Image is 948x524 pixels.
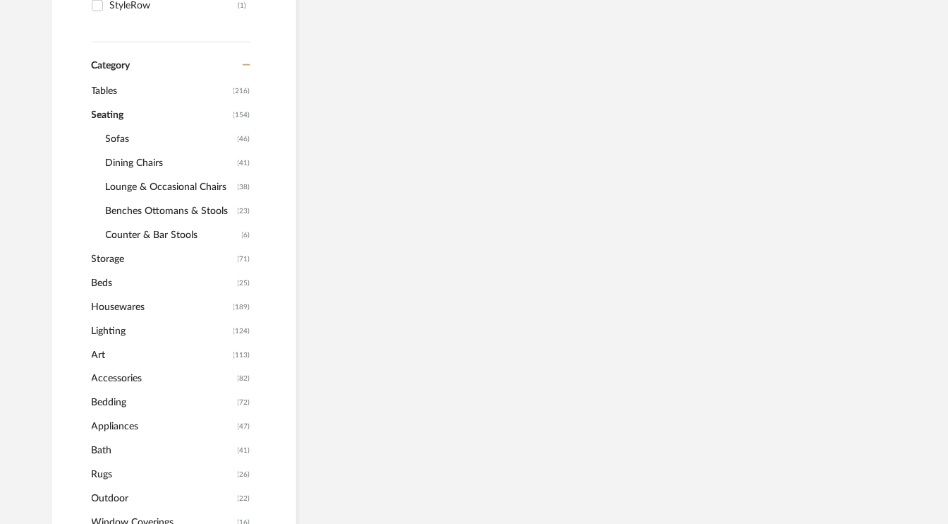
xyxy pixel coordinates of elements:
span: Seating [92,103,230,127]
span: Category [92,60,130,72]
span: (189) [233,296,250,318]
span: (124) [233,320,250,343]
span: Art [92,343,230,367]
span: Rugs [92,463,234,487]
span: Appliances [92,415,234,439]
span: (154) [233,104,250,126]
span: Sofas [106,127,234,151]
span: (38) [238,176,250,198]
span: Bedding [92,391,234,415]
span: (72) [238,392,250,415]
span: Housewares [92,295,230,319]
span: (41) [238,152,250,174]
span: Counter & Bar Stools [106,223,238,247]
span: (6) [242,224,250,246]
span: (41) [238,440,250,463]
span: Accessories [92,367,234,391]
span: (26) [238,464,250,487]
span: Lighting [92,319,230,343]
span: Dining Chairs [106,151,234,175]
span: (82) [238,368,250,391]
span: (22) [238,488,250,511]
span: Benches Ottomans & Stools [106,199,234,223]
span: Outdoor [92,487,234,511]
span: Beds [92,271,234,295]
span: (25) [238,272,250,294]
span: Lounge & Occasional Chairs [106,175,234,199]
span: (216) [233,80,250,102]
span: (71) [238,248,250,270]
span: Bath [92,439,234,463]
span: (47) [238,416,250,439]
span: Tables [92,79,230,103]
span: (113) [233,344,250,367]
span: Storage [92,247,234,271]
span: (23) [238,200,250,222]
span: (46) [238,128,250,150]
